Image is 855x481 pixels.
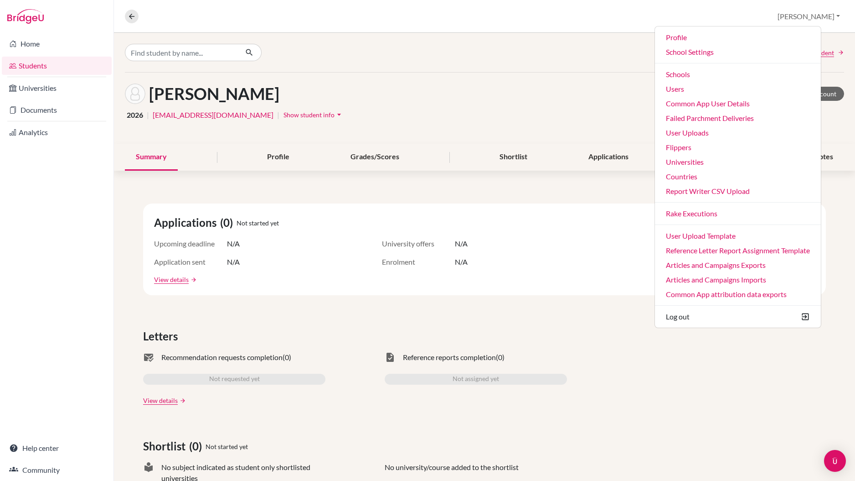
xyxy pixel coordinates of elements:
span: Not started yet [206,442,248,451]
a: Students [2,57,112,75]
a: Analytics [2,123,112,141]
span: Applications [154,214,220,231]
div: Open Intercom Messenger [824,450,846,472]
a: Countries [655,169,821,184]
span: Upcoming deadline [154,238,227,249]
a: View details [143,396,178,405]
span: Recommendation requests completion [161,352,283,363]
button: Log out [655,309,821,324]
a: Schools [655,67,821,82]
i: arrow_drop_down [335,110,344,119]
span: task [385,352,396,363]
div: Profile [256,144,300,171]
img: Bridge-U [7,9,44,24]
a: Rake Executions [655,206,821,221]
img: James Catchpole's avatar [125,84,145,104]
span: (0) [283,352,291,363]
span: (0) [189,438,206,455]
span: 2026 [127,110,143,120]
a: Report Writer CSV Upload [655,184,821,199]
a: Common App User Details [655,96,821,111]
span: Not requested yet [209,374,260,385]
a: arrow_forward [178,397,186,404]
a: arrow_forward [189,277,197,283]
span: Application sent [154,256,227,267]
a: Common App attribution data exports [655,287,821,302]
a: School Settings [655,45,821,59]
span: | [147,110,149,120]
span: N/A [227,256,240,267]
span: Letters [143,328,181,345]
a: Profile [655,30,821,45]
a: Home [2,35,112,53]
span: | [277,110,279,120]
a: User Uploads [655,125,821,140]
a: View details [154,275,189,284]
div: Grades/Scores [340,144,410,171]
input: Find student by name... [125,44,238,61]
div: Summary [125,144,178,171]
div: Applications [577,144,639,171]
span: Reference reports completion [403,352,496,363]
div: Shortlist [489,144,538,171]
a: Documents [2,101,112,119]
a: User Upload Template [655,229,821,243]
ul: [PERSON_NAME] [654,26,821,328]
a: Community [2,461,112,479]
span: Enrolment [382,256,455,267]
span: N/A [227,238,240,249]
span: (0) [496,352,505,363]
a: Users [655,82,821,96]
span: Not started yet [237,218,279,228]
span: N/A [455,256,468,267]
div: Notes [803,144,844,171]
a: [EMAIL_ADDRESS][DOMAIN_NAME] [153,110,273,120]
span: mark_email_read [143,352,154,363]
span: Not assigned yet [453,374,499,385]
span: Shortlist [143,438,189,455]
h1: [PERSON_NAME] [149,84,279,104]
a: Failed Parchment Deliveries [655,111,821,125]
span: Show student info [283,111,335,119]
button: [PERSON_NAME] [773,8,844,25]
span: N/A [455,238,468,249]
a: Help center [2,439,112,457]
a: Flippers [655,140,821,155]
button: Show student infoarrow_drop_down [283,108,344,122]
a: Articles and Campaigns Imports [655,272,821,287]
span: University offers [382,238,455,249]
a: Universities [2,79,112,97]
a: Universities [655,155,821,169]
span: (0) [220,214,237,231]
a: Articles and Campaigns Exports [655,258,821,272]
a: Reference Letter Report Assignment Template [655,243,821,258]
